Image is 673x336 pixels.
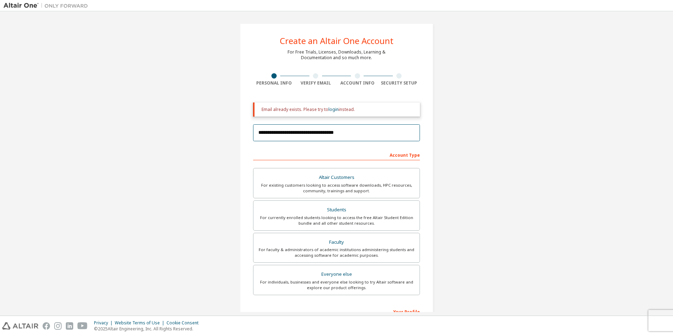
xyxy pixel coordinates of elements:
div: Create an Altair One Account [280,37,394,45]
a: login [328,106,339,112]
div: Cookie Consent [166,320,203,326]
div: Account Info [336,80,378,86]
div: Personal Info [253,80,295,86]
div: Security Setup [378,80,420,86]
div: Verify Email [295,80,337,86]
img: Altair One [4,2,92,9]
div: For faculty & administrators of academic institutions administering students and accessing softwa... [258,247,415,258]
div: For currently enrolled students looking to access the free Altair Student Edition bundle and all ... [258,215,415,226]
div: Privacy [94,320,115,326]
div: For individuals, businesses and everyone else looking to try Altair software and explore our prod... [258,279,415,291]
div: Email already exists. Please try to instead. [262,107,414,112]
div: For Free Trials, Licenses, Downloads, Learning & Documentation and so much more. [288,49,385,61]
img: youtube.svg [77,322,88,330]
div: Everyone else [258,269,415,279]
div: Account Type [253,149,420,160]
div: For existing customers looking to access software downloads, HPC resources, community, trainings ... [258,182,415,194]
div: Altair Customers [258,173,415,182]
div: Students [258,205,415,215]
div: Faculty [258,237,415,247]
p: © 2025 Altair Engineering, Inc. All Rights Reserved. [94,326,203,332]
img: altair_logo.svg [2,322,38,330]
img: linkedin.svg [66,322,73,330]
img: instagram.svg [54,322,62,330]
div: Your Profile [253,306,420,317]
div: Website Terms of Use [115,320,166,326]
img: facebook.svg [43,322,50,330]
